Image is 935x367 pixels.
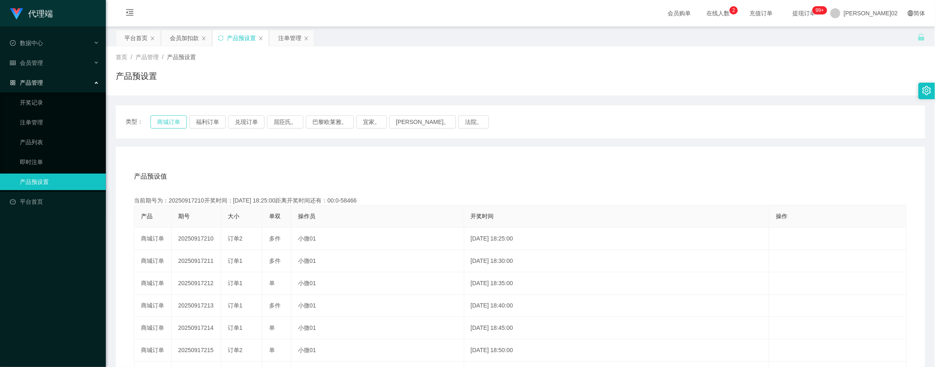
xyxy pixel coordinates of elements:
[10,193,99,210] a: 图标： 仪表板平台首页
[464,295,770,317] td: [DATE] 18:40:00
[306,115,354,129] button: 巴黎欧莱雅。
[291,228,464,250] td: 小微01
[291,272,464,295] td: 小微01
[172,250,221,272] td: 20250917211
[914,10,925,17] font: 简体
[918,33,925,41] i: 图标： 解锁
[162,54,164,60] span: /
[20,40,43,46] font: 数据中心
[134,250,172,272] td: 商城订单
[291,339,464,362] td: 小微01
[304,36,309,41] i: 图标： 关闭
[464,250,770,272] td: [DATE] 18:30:00
[228,324,243,331] span: 订单1
[471,213,494,219] span: 开奖时间
[20,134,99,150] a: 产品列表
[201,36,206,41] i: 图标： 关闭
[291,295,464,317] td: 小微01
[178,213,190,219] span: 期号
[134,272,172,295] td: 商城订单
[10,40,16,46] i: 图标： check-circle-o
[812,6,827,14] sup: 1219
[258,36,263,41] i: 图标： 关闭
[269,257,281,264] span: 多件
[269,235,281,242] span: 多件
[267,115,303,129] button: 屈臣氏。
[150,36,155,41] i: 图标： 关闭
[730,6,738,14] sup: 2
[269,280,275,286] span: 单
[218,35,224,41] i: 图标： 同步
[228,280,243,286] span: 订单1
[227,30,256,46] div: 产品预设置
[20,174,99,190] a: 产品预设置
[228,235,243,242] span: 订单2
[170,30,199,46] div: 会员加扣款
[749,10,773,17] font: 充值订单
[269,302,281,309] span: 多件
[356,115,387,129] button: 宜家。
[126,115,150,129] span: 类型：
[464,272,770,295] td: [DATE] 18:35:00
[116,0,144,27] i: 图标： menu-fold
[28,0,53,27] h1: 代理端
[10,60,16,66] i: 图标： table
[172,295,221,317] td: 20250917213
[269,347,275,353] span: 单
[464,228,770,250] td: [DATE] 18:25:00
[134,317,172,339] td: 商城订单
[131,54,132,60] span: /
[464,339,770,362] td: [DATE] 18:50:00
[269,324,275,331] span: 单
[20,60,43,66] font: 会员管理
[228,347,243,353] span: 订单2
[278,30,301,46] div: 注单管理
[124,30,148,46] div: 平台首页
[389,115,456,129] button: [PERSON_NAME]。
[172,228,221,250] td: 20250917210
[706,10,730,17] font: 在线人数
[908,10,914,16] i: 图标： global
[134,172,167,181] span: 产品预设值
[10,80,16,86] i: 图标： AppStore-O
[10,10,53,17] a: 代理端
[20,94,99,111] a: 开奖记录
[116,70,157,82] h1: 产品预设置
[172,317,221,339] td: 20250917214
[269,213,281,219] span: 单双
[20,114,99,131] a: 注单管理
[228,115,265,129] button: 兑现订单
[228,213,239,219] span: 大小
[776,213,787,219] span: 操作
[732,6,735,14] p: 2
[792,10,816,17] font: 提现订单
[189,115,226,129] button: 福利订单
[20,154,99,170] a: 即时注单
[172,339,221,362] td: 20250917215
[141,213,153,219] span: 产品
[291,317,464,339] td: 小微01
[167,54,196,60] span: 产品预设置
[134,196,907,205] div: 当前期号为：20250917210开奖时间：[DATE] 18:25:00距离开奖时间还有：00:0-58466
[116,54,127,60] span: 首页
[136,54,159,60] span: 产品管理
[150,115,187,129] button: 商城订单
[922,86,931,95] i: 图标： 设置
[134,228,172,250] td: 商城订单
[172,272,221,295] td: 20250917212
[291,250,464,272] td: 小微01
[464,317,770,339] td: [DATE] 18:45:00
[228,257,243,264] span: 订单1
[134,339,172,362] td: 商城订单
[134,295,172,317] td: 商城订单
[20,79,43,86] font: 产品管理
[10,8,23,20] img: logo.9652507e.png
[298,213,315,219] span: 操作员
[228,302,243,309] span: 订单1
[458,115,489,129] button: 法院。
